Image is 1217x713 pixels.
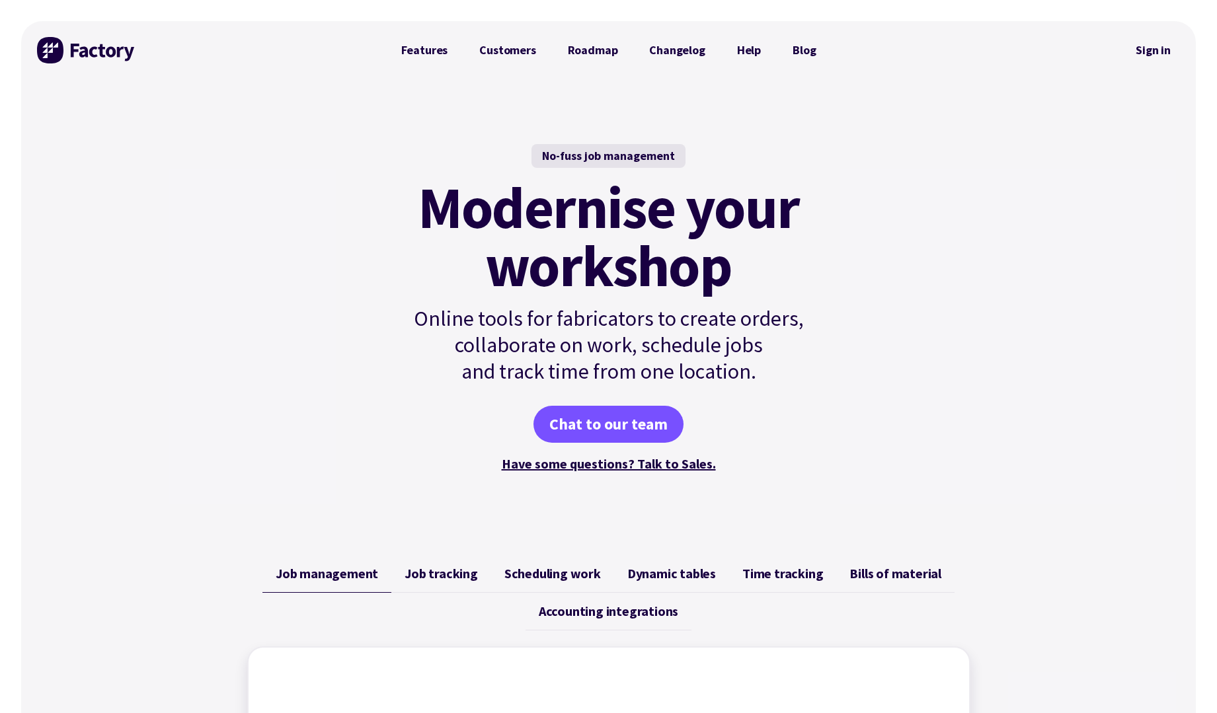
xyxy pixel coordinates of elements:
span: Job tracking [405,566,478,582]
a: Chat to our team [533,406,684,443]
a: Customers [463,37,551,63]
a: Changelog [633,37,721,63]
span: Dynamic tables [627,566,716,582]
mark: Modernise your workshop [418,178,799,295]
span: Accounting integrations [539,603,678,619]
span: Bills of material [849,566,941,582]
a: Help [721,37,777,63]
nav: Secondary Navigation [1126,35,1180,65]
span: Job management [276,566,378,582]
div: No-fuss job management [531,144,686,168]
span: Time tracking [742,566,823,582]
nav: Primary Navigation [385,37,832,63]
a: Sign in [1126,35,1180,65]
p: Online tools for fabricators to create orders, collaborate on work, schedule jobs and track time ... [385,305,832,385]
img: Factory [37,37,136,63]
a: Blog [777,37,832,63]
a: Features [385,37,464,63]
span: Scheduling work [504,566,601,582]
a: Have some questions? Talk to Sales. [502,455,716,472]
a: Roadmap [552,37,634,63]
